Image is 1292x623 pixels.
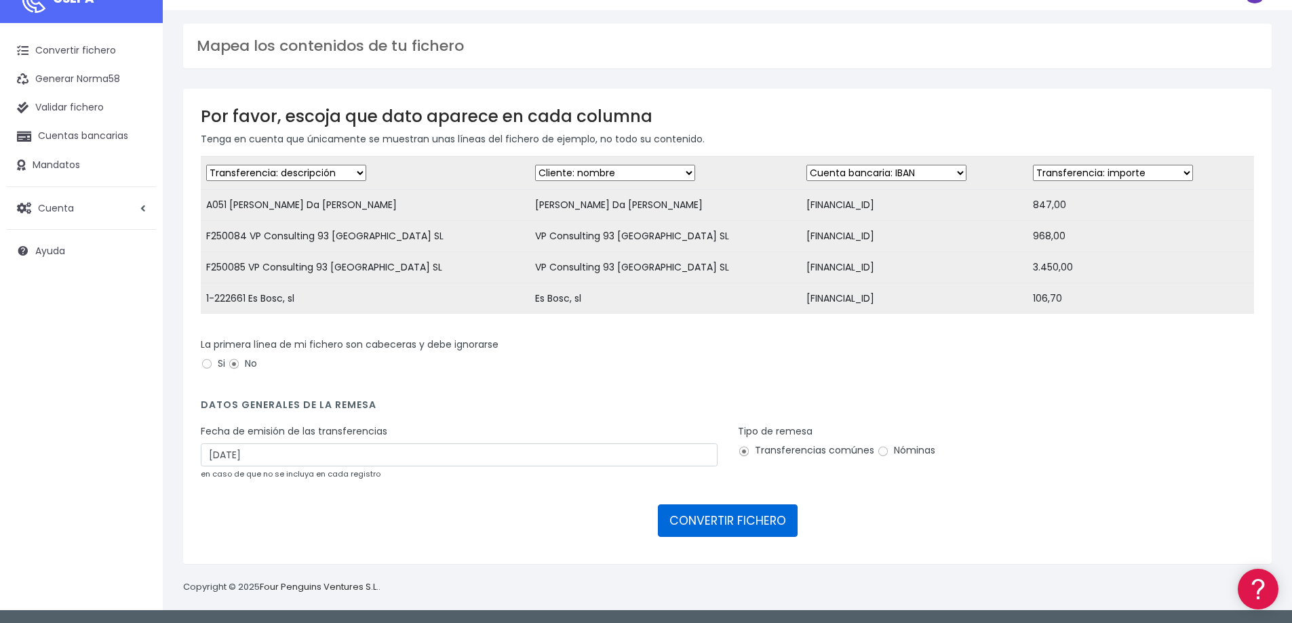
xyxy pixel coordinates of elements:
[197,37,1258,55] h3: Mapea los contenidos de tu fichero
[201,338,498,352] label: La primera línea de mi fichero son cabeceras y debe ignorarse
[201,132,1254,146] p: Tenga en cuenta que únicamente se muestran unas líneas del fichero de ejemplo, no todo su contenido.
[7,65,156,94] a: Generar Norma58
[530,221,801,252] td: VP Consulting 93 [GEOGRAPHIC_DATA] SL
[7,94,156,122] a: Validar fichero
[1027,190,1254,221] td: 847,00
[530,283,801,315] td: Es Bosc, sl
[877,443,935,458] label: Nóminas
[183,580,380,595] p: Copyright © 2025 .
[7,194,156,222] a: Cuenta
[7,151,156,180] a: Mandatos
[738,443,874,458] label: Transferencias comúnes
[530,252,801,283] td: VP Consulting 93 [GEOGRAPHIC_DATA] SL
[1027,221,1254,252] td: 968,00
[7,237,156,265] a: Ayuda
[801,283,1027,315] td: [FINANCIAL_ID]
[201,357,225,371] label: Si
[35,244,65,258] span: Ayuda
[201,399,1254,418] h4: Datos generales de la remesa
[801,190,1027,221] td: [FINANCIAL_ID]
[530,190,801,221] td: [PERSON_NAME] Da [PERSON_NAME]
[38,201,74,214] span: Cuenta
[7,122,156,150] a: Cuentas bancarias
[7,37,156,65] a: Convertir fichero
[201,106,1254,126] h3: Por favor, escoja que dato aparece en cada columna
[738,424,813,439] label: Tipo de remesa
[260,580,378,593] a: Four Penguins Ventures S.L.
[201,221,530,252] td: F250084 VP Consulting 93 [GEOGRAPHIC_DATA] SL
[228,357,257,371] label: No
[1027,283,1254,315] td: 106,70
[201,468,380,479] small: en caso de que no se incluya en cada registro
[801,252,1027,283] td: [FINANCIAL_ID]
[1027,252,1254,283] td: 3.450,00
[658,504,798,537] button: CONVERTIR FICHERO
[201,424,387,439] label: Fecha de emisión de las transferencias
[201,283,530,315] td: 1-222661 Es Bosc, sl
[801,221,1027,252] td: [FINANCIAL_ID]
[201,252,530,283] td: F250085 VP Consulting 93 [GEOGRAPHIC_DATA] SL
[201,190,530,221] td: A051 [PERSON_NAME] Da [PERSON_NAME]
